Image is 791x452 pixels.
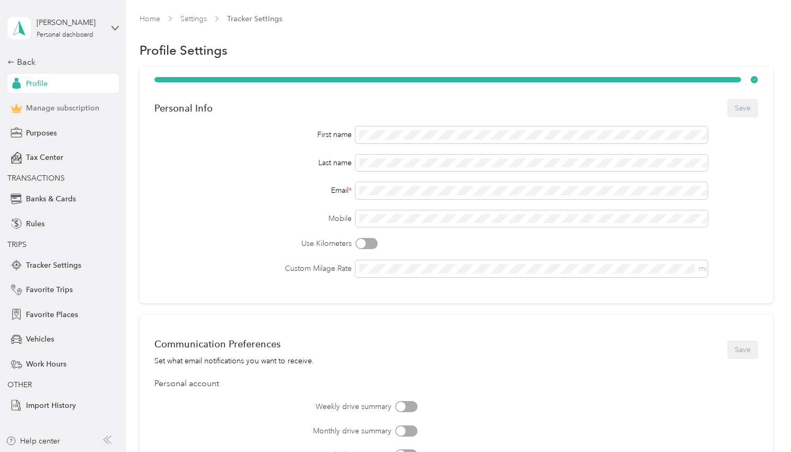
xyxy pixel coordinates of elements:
span: Banks & Cards [26,193,76,204]
span: Vehicles [26,334,54,345]
span: TRANSACTIONS [7,174,65,183]
div: Back [7,56,114,69]
label: Custom Milage Rate [154,263,352,274]
span: mi [699,264,707,273]
label: Weekly drive summary [214,401,392,412]
span: Tax Center [26,152,63,163]
label: Use Kilometers [154,238,352,249]
div: Email [154,185,352,196]
span: Import History [26,400,76,411]
span: Tracker Settings [227,13,282,24]
label: Mobile [154,213,352,224]
label: Monthly drive summary [214,425,392,437]
span: Rules [26,218,45,229]
span: Profile [26,78,48,89]
iframe: Everlance-gr Chat Button Frame [732,393,791,452]
h1: Profile Settings [140,45,228,56]
div: Personal dashboard [37,32,93,38]
div: Communication Preferences [154,338,314,349]
span: Tracker Settings [26,260,81,271]
span: Manage subscription [26,103,99,114]
span: OTHER [7,380,32,389]
span: Purposes [26,127,57,139]
span: Work Hours [26,359,66,370]
div: Set what email notifications you want to receive. [154,355,314,366]
div: Personal Info [154,103,213,114]
button: Help center [6,436,60,447]
span: TRIPS [7,240,27,249]
div: Last name [154,157,352,168]
div: Personal account [154,378,758,390]
div: First name [154,129,352,140]
a: Home [140,14,160,23]
div: [PERSON_NAME] [37,17,103,28]
span: Favorite Trips [26,284,73,295]
a: Settings [180,14,207,23]
span: Favorite Places [26,309,78,320]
